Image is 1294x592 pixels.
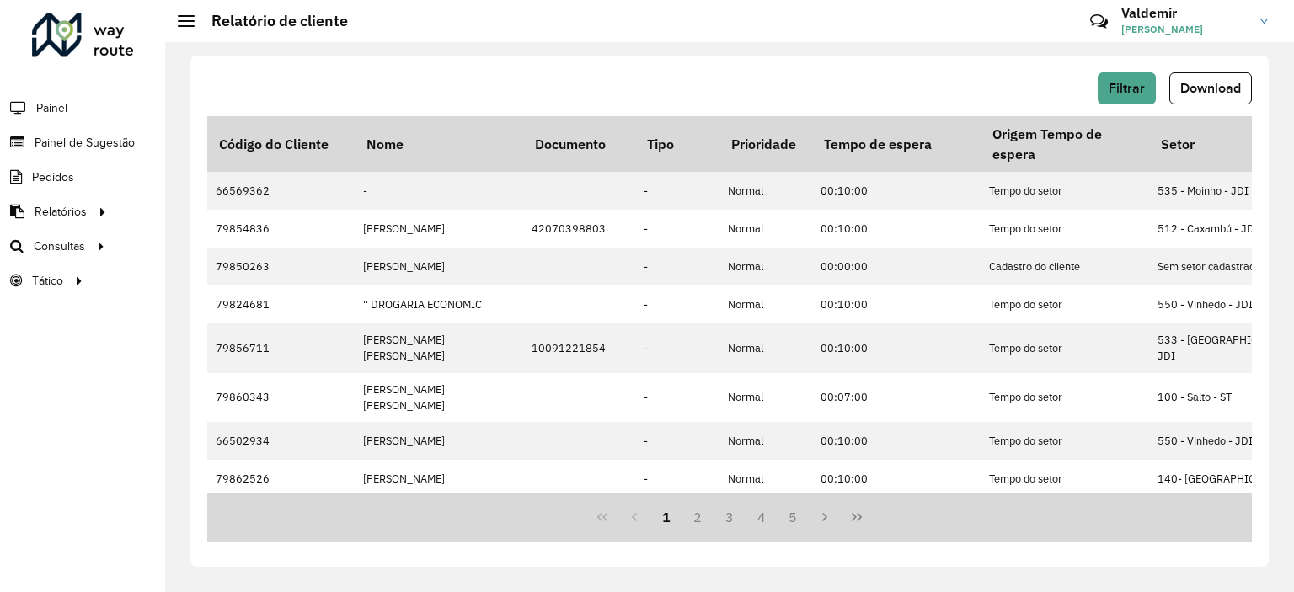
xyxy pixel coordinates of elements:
[981,172,1149,210] td: Tempo do setor
[981,248,1149,285] td: Cadastro do cliente
[35,203,87,221] span: Relatórios
[36,99,67,117] span: Painel
[812,248,981,285] td: 00:00:00
[635,210,719,248] td: -
[1121,5,1248,21] h3: Valdemir
[207,373,355,422] td: 79860343
[841,501,873,533] button: Last Page
[719,323,812,372] td: Normal
[195,12,348,30] h2: Relatório de cliente
[523,116,635,172] th: Documento
[355,248,523,285] td: [PERSON_NAME]
[812,323,981,372] td: 00:10:00
[812,373,981,422] td: 00:07:00
[981,422,1149,460] td: Tempo do setor
[812,460,981,498] td: 00:10:00
[355,172,523,210] td: -
[981,210,1149,248] td: Tempo do setor
[355,460,523,498] td: [PERSON_NAME]
[650,501,682,533] button: 1
[812,210,981,248] td: 00:10:00
[981,116,1149,172] th: Origem Tempo de espera
[719,422,812,460] td: Normal
[355,116,523,172] th: Nome
[778,501,810,533] button: 5
[746,501,778,533] button: 4
[355,373,523,422] td: [PERSON_NAME] [PERSON_NAME]
[635,460,719,498] td: -
[32,272,63,290] span: Tático
[207,248,355,285] td: 79850263
[355,323,523,372] td: [PERSON_NAME] [PERSON_NAME]
[812,285,981,323] td: 00:10:00
[981,373,1149,422] td: Tempo do setor
[812,116,981,172] th: Tempo de espera
[207,285,355,323] td: 79824681
[635,116,719,172] th: Tipo
[719,116,812,172] th: Prioridade
[635,373,719,422] td: -
[1098,72,1156,104] button: Filtrar
[719,172,812,210] td: Normal
[719,285,812,323] td: Normal
[719,460,812,498] td: Normal
[635,422,719,460] td: -
[1121,22,1248,37] span: [PERSON_NAME]
[35,134,135,152] span: Painel de Sugestão
[809,501,841,533] button: Next Page
[719,210,812,248] td: Normal
[355,285,523,323] td: '' DROGARIA ECONOMIC
[207,323,355,372] td: 79856711
[981,285,1149,323] td: Tempo do setor
[523,323,635,372] td: 10091221854
[635,172,719,210] td: -
[812,172,981,210] td: 00:10:00
[635,248,719,285] td: -
[34,237,85,255] span: Consultas
[981,460,1149,498] td: Tempo do setor
[355,422,523,460] td: [PERSON_NAME]
[355,210,523,248] td: [PERSON_NAME]
[207,460,355,498] td: 79862526
[523,210,635,248] td: 42070398803
[1169,72,1252,104] button: Download
[207,172,355,210] td: 66569362
[635,323,719,372] td: -
[32,168,74,186] span: Pedidos
[719,373,812,422] td: Normal
[207,422,355,460] td: 66502934
[812,422,981,460] td: 00:10:00
[1109,81,1145,95] span: Filtrar
[207,210,355,248] td: 79854836
[714,501,746,533] button: 3
[682,501,714,533] button: 2
[1081,3,1117,40] a: Contato Rápido
[207,116,355,172] th: Código do Cliente
[719,248,812,285] td: Normal
[1180,81,1241,95] span: Download
[635,285,719,323] td: -
[981,323,1149,372] td: Tempo do setor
